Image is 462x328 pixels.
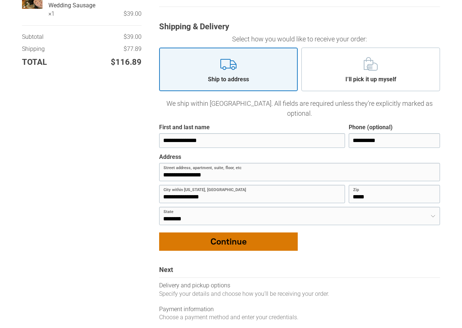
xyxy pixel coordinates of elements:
p: We ship within [GEOGRAPHIC_DATA]. [159,98,440,118]
td: Total [22,57,70,68]
div: Delivery and pickup options [159,282,440,290]
span: $39.00 [124,33,142,40]
input: Zip [349,185,440,203]
div: Payment information [159,305,440,313]
span: All fields are required unless they’re explicitly marked as optional. [274,100,433,117]
div: Address [159,153,181,161]
div: Next [159,265,440,278]
p: Select how you would like to receive your order: [159,34,440,44]
div: I’ll pick it up myself [340,75,402,83]
div: First and last name [159,124,210,131]
span: $116.89 [111,57,142,68]
span: Shipping [22,45,45,53]
td: $77.89 [84,45,142,57]
div: Specify your details and choose how you’ll be receiving your order. [159,290,440,298]
div: Phone (optional) [349,124,393,131]
div: Choose a payment method and enter your credentials. [159,313,440,321]
button: Continue [159,232,298,251]
input: City within Michigan, United States [159,185,345,203]
div: Shipping & Delivery [159,22,440,32]
div: $39.00 [55,10,142,18]
div: × 1 [48,10,55,18]
td: Subtotal [22,33,84,45]
div: Ship to address [202,75,254,83]
input: Street address, apartment, suite, floor, etc [159,163,440,181]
